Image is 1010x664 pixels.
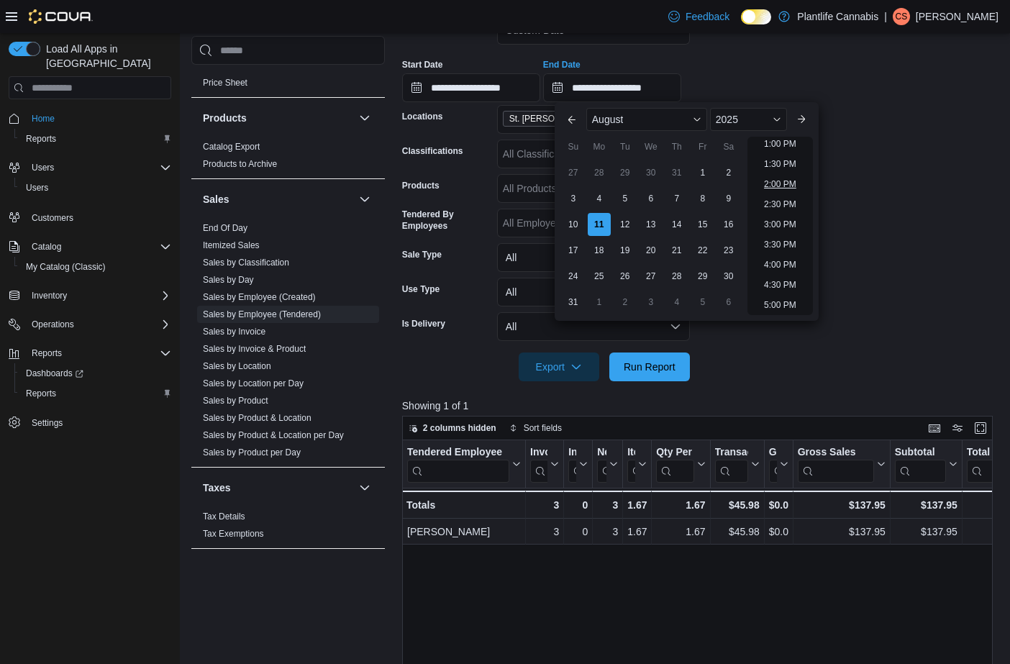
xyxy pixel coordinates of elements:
span: Sales by Location per Day [203,378,304,389]
div: $45.98 [714,496,759,514]
h3: Taxes [203,481,231,495]
div: day-11 [588,213,611,236]
div: Tendered Employee [407,446,509,483]
div: Transaction Average [714,446,747,483]
div: Button. Open the year selector. 2025 is currently selected. [710,108,787,131]
div: 3 [597,496,618,514]
div: day-3 [562,187,585,210]
span: 2 columns hidden [423,422,496,434]
div: 0 [568,496,588,514]
div: day-18 [588,239,611,262]
button: All [497,312,690,341]
div: $137.95 [895,523,957,540]
button: Inventory [26,287,73,304]
li: 2:30 PM [758,196,802,213]
li: 1:00 PM [758,135,802,153]
div: day-24 [562,265,585,288]
div: day-28 [588,161,611,184]
div: [PERSON_NAME] [407,523,521,540]
div: Totals [406,496,521,514]
span: Sales by Product & Location per Day [203,429,344,441]
h3: Sales [203,192,229,206]
a: Sales by Day [203,275,254,285]
div: day-8 [691,187,714,210]
button: Items Per Transaction [627,446,647,483]
a: Itemized Sales [203,240,260,250]
div: Taxes [191,508,385,548]
span: Home [32,113,55,124]
div: Net Sold [597,446,606,483]
div: Sales [191,219,385,467]
div: day-31 [562,291,585,314]
span: Sort fields [524,422,562,434]
span: Sales by Day [203,274,254,286]
a: Sales by Location per Day [203,378,304,388]
button: Catalog [26,238,67,255]
div: day-26 [614,265,637,288]
a: Sales by Invoice [203,327,265,337]
span: Products to Archive [203,158,277,170]
button: Transaction Average [714,446,759,483]
span: Sales by Invoice & Product [203,343,306,355]
div: Th [665,135,688,158]
button: Home [3,108,177,129]
span: Dashboards [20,365,171,382]
div: August, 2025 [560,160,742,315]
a: Users [20,179,54,196]
span: Reports [32,347,62,359]
div: 3 [530,496,559,514]
div: $0.00 [768,496,788,514]
button: Invoices Ref [568,446,588,483]
div: day-6 [717,291,740,314]
button: Gift Cards [768,446,788,483]
div: We [640,135,663,158]
span: August [592,114,624,125]
span: Home [26,109,171,127]
button: Sales [356,191,373,208]
button: Customers [3,206,177,227]
span: Catalog [26,238,171,255]
input: Press the down key to enter a popover containing a calendar. Press the escape key to close the po... [543,73,681,102]
button: Sales [203,192,353,206]
div: Mo [588,135,611,158]
div: day-20 [640,239,663,262]
button: Users [26,159,60,176]
div: Tu [614,135,637,158]
div: Gift Cards [768,446,776,460]
label: Sale Type [402,249,442,260]
span: 2025 [716,114,738,125]
span: Sales by Location [203,360,271,372]
div: 3 [597,523,618,540]
button: Reports [14,383,177,404]
button: Settings [3,412,177,433]
span: Settings [26,414,171,432]
a: Home [26,110,60,127]
span: Export [527,353,591,381]
div: 1.67 [627,496,647,514]
span: Users [32,162,54,173]
div: day-5 [614,187,637,210]
a: Tax Details [203,511,245,522]
span: Reports [20,130,171,147]
a: Feedback [663,2,735,31]
p: Showing 1 of 1 [402,399,998,413]
button: Inventory [3,286,177,306]
div: day-15 [691,213,714,236]
li: 4:00 PM [758,256,802,273]
button: My Catalog (Classic) [14,257,177,277]
span: Itemized Sales [203,240,260,251]
label: Use Type [402,283,440,295]
div: 1.67 [656,523,705,540]
div: day-9 [717,187,740,210]
span: Operations [26,316,171,333]
a: Dashboards [20,365,89,382]
span: St. [PERSON_NAME][GEOGRAPHIC_DATA] [509,112,622,126]
button: Taxes [203,481,353,495]
span: Sales by Invoice [203,326,265,337]
span: Catalog Export [203,141,260,153]
span: Inventory [26,287,171,304]
div: Invoices Ref [568,446,576,460]
p: | [884,8,887,25]
span: Sales by Classification [203,257,289,268]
